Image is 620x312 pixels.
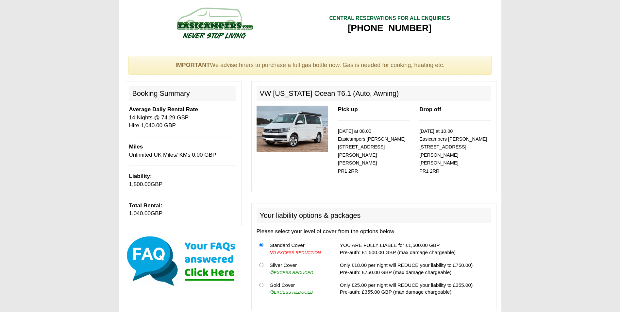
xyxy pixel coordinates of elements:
img: campers-checkout-logo.png [152,5,276,41]
small: [DATE] at 08.00 Easicampers [PERSON_NAME] [STREET_ADDRESS][PERSON_NAME] [PERSON_NAME] PR1 2RR [338,129,406,174]
i: EXCESS REDUCED [270,290,313,295]
b: Pick up [338,106,358,113]
td: Standard Cover [267,239,330,259]
p: GBP [129,172,236,188]
i: EXCESS REDUCED [270,270,313,275]
b: Miles [129,144,143,150]
strong: IMPORTANT [176,62,210,68]
div: CENTRAL RESERVATIONS FOR ALL ENQUIRIES [329,15,450,22]
td: YOU ARE FULLY LIABLE for £1,500.00 GBP Pre-auth: £1,500.00 GBP (max damage chargeable) [337,239,491,259]
b: Drop off [419,106,441,113]
b: Total Rental: [129,202,162,209]
td: Only £18.00 per night will REDUCE your liability to £750.00) Pre-auth: £750.00 GBP (max damage ch... [337,259,491,279]
b: Liability: [129,173,152,179]
h2: Booking Summary [129,86,236,101]
i: NO EXCESS REDUCTION [270,250,321,255]
img: 315.jpg [257,106,328,152]
td: Only £25.00 per night will REDUCE your liability to £355.00) Pre-auth: £355.00 GBP (max damage ch... [337,279,491,298]
div: [PHONE_NUMBER] [329,22,450,34]
span: 1,040.00 [129,210,151,217]
span: 1,500.00 [129,181,151,187]
h2: Your liability options & packages [257,208,491,223]
td: Silver Cover [267,259,330,279]
p: 14 Nights @ 74.29 GBP Hire 1,040.00 GBP [129,106,236,130]
b: Average Daily Rental Rate [129,106,198,113]
p: GBP [129,202,236,218]
img: Click here for our most common FAQs [124,235,242,287]
td: Gold Cover [267,279,330,298]
div: We advise hirers to purchase a full gas bottle now. Gas is needed for cooking, heating etc. [128,56,492,75]
p: Please select your level of cover from the options below [257,228,491,235]
h2: VW [US_STATE] Ocean T6.1 (Auto, Awning) [257,86,491,101]
small: [DATE] at 10.00 Easicampers [PERSON_NAME] [STREET_ADDRESS][PERSON_NAME] [PERSON_NAME] PR1 2RR [419,129,487,174]
p: Unlimited UK Miles/ KMs 0.00 GBP [129,143,236,159]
